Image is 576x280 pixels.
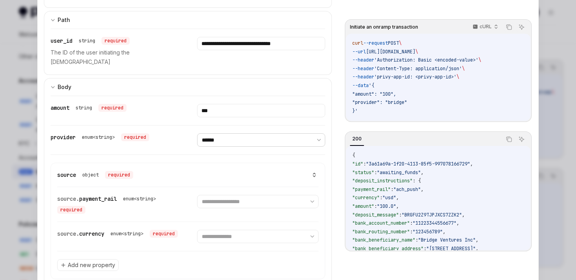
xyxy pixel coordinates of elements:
span: \ [415,49,418,55]
span: "bank_account_number" [352,220,410,226]
button: expand input section [44,11,332,29]
button: Copy the contents from the code block [504,134,514,144]
div: 200 [350,134,364,144]
div: enum<string> [110,231,143,237]
span: '{ [369,82,374,89]
div: enum<string> [123,196,156,202]
span: \ [456,74,459,80]
button: Ask AI [516,134,527,144]
span: : [410,229,413,235]
span: : [415,237,418,243]
span: : [374,203,377,209]
button: Ask AI [516,22,527,32]
span: --request [363,40,388,46]
span: , [476,245,478,252]
div: provider [51,133,149,141]
span: "[STREET_ADDRESS]" [426,245,476,252]
div: string [76,105,92,111]
span: --data [352,82,369,89]
span: "bank_routing_number" [352,229,410,235]
span: \ [478,57,481,63]
span: \ [399,40,402,46]
span: source. [57,230,79,237]
span: "usd" [382,195,396,201]
span: , [462,212,465,218]
span: : { [413,178,421,184]
span: "BRGFU2Z9TJPJXCS7ZZK2" [402,212,462,218]
span: "amount" [352,203,374,209]
div: user_id [51,37,130,45]
span: "deposit_message" [352,212,399,218]
span: --header [352,57,374,63]
div: required [150,230,178,238]
div: Path [58,15,70,25]
div: string [79,38,95,44]
span: "status" [352,169,374,176]
span: provider [51,134,76,141]
p: cURL [480,24,492,30]
span: , [476,237,478,243]
span: 'privy-app-id: <privy-app-id>' [374,74,456,80]
span: "ach_push" [393,186,421,193]
span: { [352,152,355,158]
button: expand input section [44,78,332,96]
span: "3a61a69a-1f20-4113-85f5-997078166729" [366,161,470,167]
div: required [101,37,130,45]
span: source [57,171,76,178]
div: source.currency [57,230,178,238]
span: "bank_beneficiary_name" [352,237,415,243]
span: curl [352,40,363,46]
span: : [424,245,426,252]
span: "provider": "bridge" [352,99,407,105]
div: source.payment_rail [57,195,178,214]
span: : [363,161,366,167]
div: required [57,206,85,214]
span: "amount": "100", [352,91,396,97]
span: source. [57,195,79,202]
div: Body [58,82,71,92]
span: "123456789" [413,229,443,235]
span: , [421,169,424,176]
button: Add new property [57,259,119,271]
button: cURL [468,20,502,34]
span: "currency" [352,195,380,201]
span: [URL][DOMAIN_NAME] [366,49,415,55]
span: "payment_rail" [352,186,391,193]
div: required [105,171,133,179]
div: object [82,172,99,178]
div: amount [51,104,127,112]
span: , [396,195,399,201]
div: source [57,171,133,179]
span: "100.0" [377,203,396,209]
span: "deposit_instructions" [352,178,413,184]
span: , [443,229,446,235]
span: "11223344556677" [413,220,456,226]
span: , [421,186,424,193]
span: , [470,161,473,167]
span: Initiate an onramp transaction [350,24,418,30]
span: }' [352,108,358,114]
p: The ID of the user initiating the [DEMOGRAPHIC_DATA] [51,48,178,67]
span: \ [462,65,465,72]
span: : [410,220,413,226]
button: Copy the contents from the code block [504,22,514,32]
span: POST [388,40,399,46]
div: required [98,104,127,112]
span: : [399,212,402,218]
span: "Bridge Ventures Inc" [418,237,476,243]
div: required [121,133,149,141]
span: : [391,186,393,193]
span: currency [79,230,104,237]
span: Add new property [68,261,115,269]
span: 'Content-Type: application/json' [374,65,462,72]
span: , [396,203,399,209]
span: : [380,195,382,201]
span: : [374,169,377,176]
span: user_id [51,37,72,44]
span: "id" [352,161,363,167]
span: 'Authorization: Basic <encoded-value>' [374,57,478,63]
span: , [456,220,459,226]
div: enum<string> [82,134,115,140]
span: amount [51,104,69,111]
span: --url [352,49,366,55]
